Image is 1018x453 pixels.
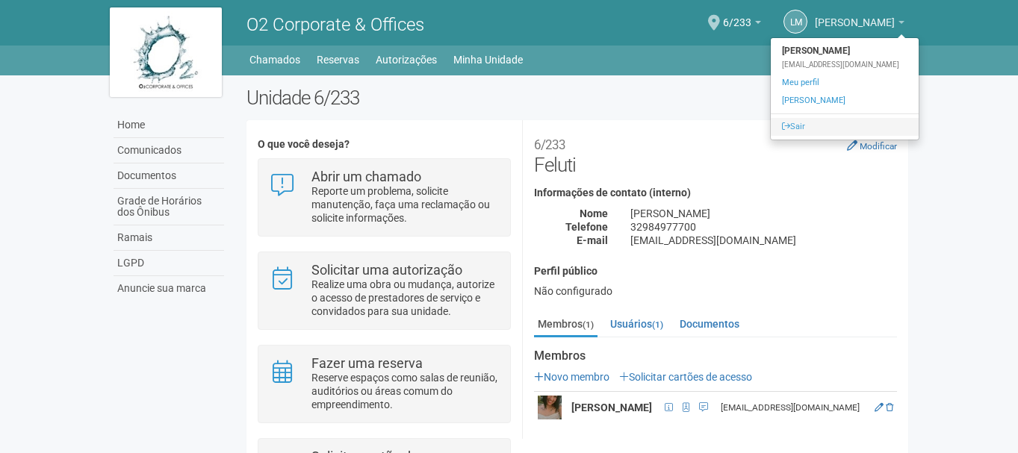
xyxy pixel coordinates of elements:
[886,402,893,413] a: Excluir membro
[114,113,224,138] a: Home
[652,319,663,330] small: (1)
[534,313,598,337] a: Membros(1)
[577,234,608,246] strong: E-mail
[721,402,866,414] div: [EMAIL_ADDRESS][DOMAIN_NAME]
[534,349,897,363] strong: Membros
[565,221,608,233] strong: Telefone
[771,60,919,70] div: [EMAIL_ADDRESS][DOMAIN_NAME]
[246,87,909,109] h2: Unidade 6/233
[311,184,499,225] p: Reporte um problema, solicite manutenção, faça uma reclamação ou solicite informações.
[783,10,807,34] a: LM
[860,141,897,151] small: Modificar
[534,131,897,176] h2: Feluti
[114,189,224,225] a: Grade de Horários dos Ônibus
[875,402,884,413] a: Editar membro
[619,207,908,220] div: [PERSON_NAME]
[815,19,904,31] a: [PERSON_NAME]
[619,220,908,234] div: 32984977700
[453,49,523,70] a: Minha Unidade
[114,251,224,276] a: LGPD
[311,278,499,318] p: Realize uma obra ou mudança, autorize o acesso de prestadores de serviço e convidados para sua un...
[114,163,224,189] a: Documentos
[583,319,594,330] small: (1)
[619,234,908,247] div: [EMAIL_ADDRESS][DOMAIN_NAME]
[723,19,761,31] a: 6/233
[246,14,424,35] span: O2 Corporate & Offices
[114,276,224,301] a: Anuncie sua marca
[571,402,652,413] strong: [PERSON_NAME]
[580,207,608,219] strong: Nome
[847,140,897,151] a: Modificar
[534,266,897,277] h4: Perfil público
[534,137,565,152] small: 6/233
[311,355,423,371] strong: Fazer uma reserva
[270,170,499,225] a: Abrir um chamado Reporte um problema, solicite manutenção, faça uma reclamação ou solicite inform...
[723,2,751,28] span: 6/233
[815,2,895,28] span: Luciana Marilis Oliveira
[317,49,359,70] a: Reservas
[114,225,224,251] a: Ramais
[534,284,897,298] div: Não configurado
[606,313,667,335] a: Usuários(1)
[258,139,511,150] h4: O que você deseja?
[376,49,437,70] a: Autorizações
[771,74,919,92] a: Meu perfil
[538,396,562,419] img: user.png
[311,262,462,278] strong: Solicitar uma autorização
[771,118,919,136] a: Sair
[249,49,300,70] a: Chamados
[311,371,499,411] p: Reserve espaços como salas de reunião, auditórios ou áreas comum do empreendimento.
[619,371,752,383] a: Solicitar cartões de acesso
[771,92,919,110] a: [PERSON_NAME]
[311,169,421,184] strong: Abrir um chamado
[534,371,609,383] a: Novo membro
[270,357,499,411] a: Fazer uma reserva Reserve espaços como salas de reunião, auditórios ou áreas comum do empreendime...
[676,313,743,335] a: Documentos
[270,263,499,318] a: Solicitar uma autorização Realize uma obra ou mudança, autorize o acesso de prestadores de serviç...
[534,187,897,199] h4: Informações de contato (interno)
[110,7,222,97] img: logo.jpg
[114,138,224,163] a: Comunicados
[771,42,919,60] strong: [PERSON_NAME]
